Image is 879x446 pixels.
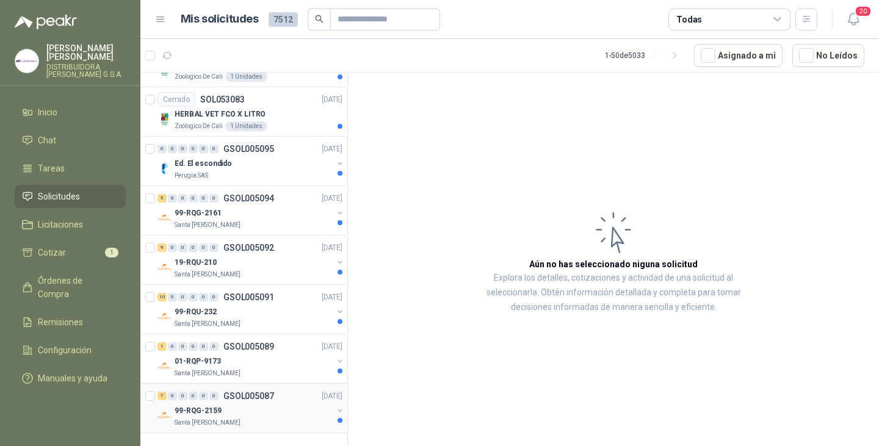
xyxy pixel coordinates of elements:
[178,194,187,203] div: 0
[157,293,167,301] div: 10
[605,46,684,65] div: 1 - 50 de 5033
[38,246,66,259] span: Cotizar
[175,72,223,82] p: Zoologico De Cali
[15,15,77,29] img: Logo peakr
[322,341,342,353] p: [DATE]
[209,243,219,252] div: 0
[189,392,198,400] div: 0
[209,342,219,351] div: 0
[322,143,342,155] p: [DATE]
[157,309,172,324] img: Company Logo
[15,367,126,390] a: Manuales y ayuda
[855,5,872,17] span: 20
[269,12,298,27] span: 7512
[38,343,92,357] span: Configuración
[38,274,114,301] span: Órdenes de Compra
[168,392,177,400] div: 0
[209,194,219,203] div: 0
[157,260,172,275] img: Company Logo
[157,392,167,400] div: 7
[157,145,167,153] div: 0
[178,145,187,153] div: 0
[209,293,219,301] div: 0
[157,210,172,225] img: Company Logo
[157,191,345,230] a: 5 0 0 0 0 0 GSOL005094[DATE] Company Logo99-RQG-2161Santa [PERSON_NAME]
[189,243,198,252] div: 0
[225,72,267,82] div: 1 Unidades
[223,194,274,203] p: GSOL005094
[175,121,223,131] p: Zoologico De Cali
[15,101,126,124] a: Inicio
[175,220,241,230] p: Santa [PERSON_NAME]
[199,392,208,400] div: 0
[189,145,198,153] div: 0
[157,290,345,329] a: 10 0 0 0 0 0 GSOL005091[DATE] Company Logo99-RQU-232Santa [PERSON_NAME]
[15,157,126,180] a: Tareas
[38,162,65,175] span: Tareas
[175,109,266,120] p: HERBAL VET FCO X LITRO
[322,242,342,254] p: [DATE]
[223,293,274,301] p: GSOL005091
[157,161,172,176] img: Company Logo
[199,145,208,153] div: 0
[15,339,126,362] a: Configuración
[157,389,345,428] a: 7 0 0 0 0 0 GSOL005087[DATE] Company Logo99-RQG-2159Santa [PERSON_NAME]
[175,158,232,170] p: Ed. El escondido
[199,194,208,203] div: 0
[322,390,342,402] p: [DATE]
[529,257,698,271] h3: Aún no has seleccionado niguna solicitud
[225,121,267,131] div: 1 Unidades
[178,392,187,400] div: 0
[189,342,198,351] div: 0
[842,9,864,31] button: 20
[168,194,177,203] div: 0
[175,306,217,318] p: 99-RQU-232
[175,270,241,279] p: Santa [PERSON_NAME]
[105,248,118,257] span: 1
[322,193,342,204] p: [DATE]
[157,339,345,378] a: 1 0 0 0 0 0 GSOL005089[DATE] Company Logo01-RQP-9173Santa [PERSON_NAME]
[157,342,167,351] div: 1
[15,129,126,152] a: Chat
[157,243,167,252] div: 9
[676,13,702,26] div: Todas
[223,342,274,351] p: GSOL005089
[792,44,864,67] button: No Leídos
[15,213,126,236] a: Licitaciones
[175,369,241,378] p: Santa [PERSON_NAME]
[189,293,198,301] div: 0
[15,241,126,264] a: Cotizar1
[168,293,177,301] div: 0
[223,392,274,400] p: GSOL005087
[178,342,187,351] div: 0
[175,207,222,219] p: 99-RQG-2161
[181,10,259,28] h1: Mis solicitudes
[175,356,221,367] p: 01-RQP-9173
[15,269,126,306] a: Órdenes de Compra
[157,194,167,203] div: 5
[209,392,219,400] div: 0
[199,293,208,301] div: 0
[157,92,195,107] div: Cerrado
[175,171,208,181] p: Perugia SAS
[223,243,274,252] p: GSOL005092
[178,293,187,301] div: 0
[157,112,172,126] img: Company Logo
[175,257,217,268] p: 19-RQU-210
[694,44,783,67] button: Asignado a mi
[199,243,208,252] div: 0
[209,145,219,153] div: 0
[157,142,345,181] a: 0 0 0 0 0 0 GSOL005095[DATE] Company LogoEd. El escondidoPerugia SAS
[315,15,324,23] span: search
[322,94,342,106] p: [DATE]
[157,408,172,423] img: Company Logo
[189,194,198,203] div: 0
[175,319,241,329] p: Santa [PERSON_NAME]
[15,49,38,73] img: Company Logo
[322,292,342,303] p: [DATE]
[157,240,345,279] a: 9 0 0 0 0 0 GSOL005092[DATE] Company Logo19-RQU-210Santa [PERSON_NAME]
[175,418,241,428] p: Santa [PERSON_NAME]
[178,243,187,252] div: 0
[46,44,126,61] p: [PERSON_NAME] [PERSON_NAME]
[168,342,177,351] div: 0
